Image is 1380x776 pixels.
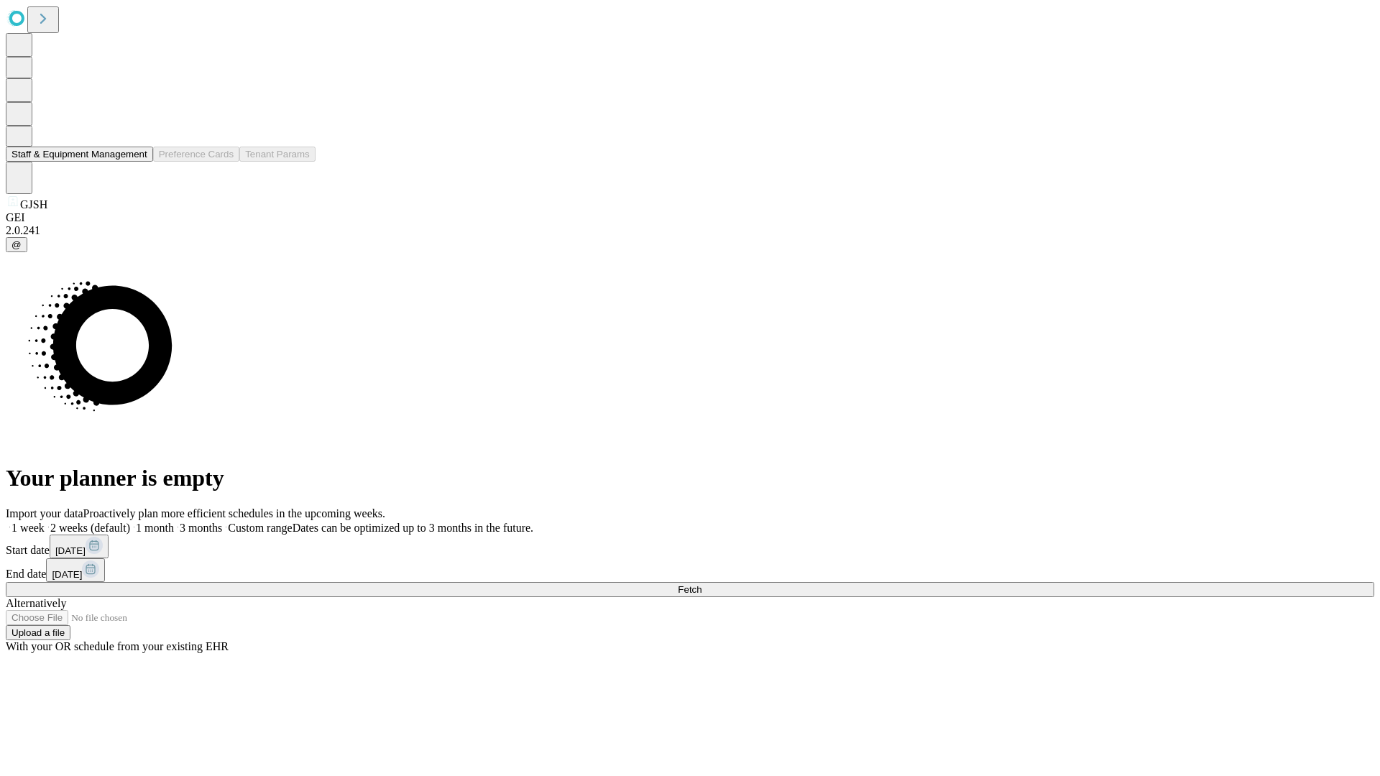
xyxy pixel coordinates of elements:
span: With your OR schedule from your existing EHR [6,640,229,652]
span: @ [11,239,22,250]
span: [DATE] [52,569,82,580]
span: 2 weeks (default) [50,522,130,534]
span: [DATE] [55,545,86,556]
h1: Your planner is empty [6,465,1374,491]
span: Alternatively [6,597,66,609]
span: 1 month [136,522,174,534]
span: 1 week [11,522,45,534]
button: Fetch [6,582,1374,597]
button: @ [6,237,27,252]
span: Dates can be optimized up to 3 months in the future. [293,522,533,534]
span: Custom range [228,522,292,534]
span: 3 months [180,522,222,534]
button: [DATE] [46,558,105,582]
button: Staff & Equipment Management [6,147,153,162]
button: Preference Cards [153,147,239,162]
span: GJSH [20,198,47,211]
button: Upload a file [6,625,70,640]
span: Proactively plan more efficient schedules in the upcoming weeks. [83,507,385,519]
div: 2.0.241 [6,224,1374,237]
div: End date [6,558,1374,582]
span: Import your data [6,507,83,519]
span: Fetch [678,584,701,595]
div: GEI [6,211,1374,224]
div: Start date [6,535,1374,558]
button: [DATE] [50,535,109,558]
button: Tenant Params [239,147,316,162]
